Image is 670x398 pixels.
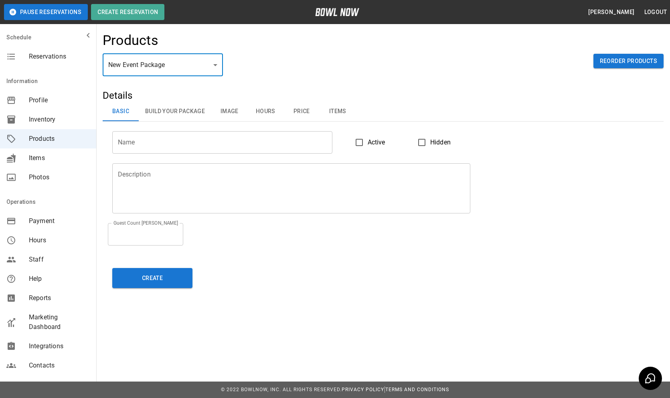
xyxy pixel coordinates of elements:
span: Integrations [29,341,90,351]
button: Pause Reservations [4,4,88,20]
span: Inventory [29,115,90,124]
button: Items [320,102,356,121]
button: Create [112,268,192,288]
span: Profile [29,95,90,105]
div: basic tabs example [103,102,664,121]
span: Contacts [29,361,90,370]
span: Photos [29,173,90,182]
span: Reports [29,293,90,303]
span: Marketing Dashboard [29,313,90,332]
span: Hours [29,236,90,245]
img: logo [315,8,359,16]
button: Basic [103,102,139,121]
a: Terms and Conditions [385,387,449,392]
span: © 2022 BowlNow, Inc. All Rights Reserved. [221,387,342,392]
span: Payment [29,216,90,226]
span: Hidden [430,138,451,147]
label: Hidden products will not be visible to customers. You can still create and use them for bookings. [413,134,451,151]
a: Privacy Policy [342,387,384,392]
button: Logout [641,5,670,20]
span: Active [368,138,385,147]
button: Image [211,102,247,121]
h5: Details [103,89,664,102]
button: Reorder Products [593,54,664,69]
span: Products [29,134,90,144]
button: Hours [247,102,283,121]
span: Staff [29,255,90,264]
span: Help [29,274,90,284]
h4: Products [103,32,158,49]
button: Price [283,102,320,121]
div: New Event Package [103,54,223,76]
input: Guest Count [PERSON_NAME] [108,223,183,246]
button: Build Your Package [139,102,211,121]
span: Reservations [29,52,90,61]
span: Items [29,153,90,163]
button: [PERSON_NAME] [585,5,638,20]
button: Create Reservation [91,4,164,20]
